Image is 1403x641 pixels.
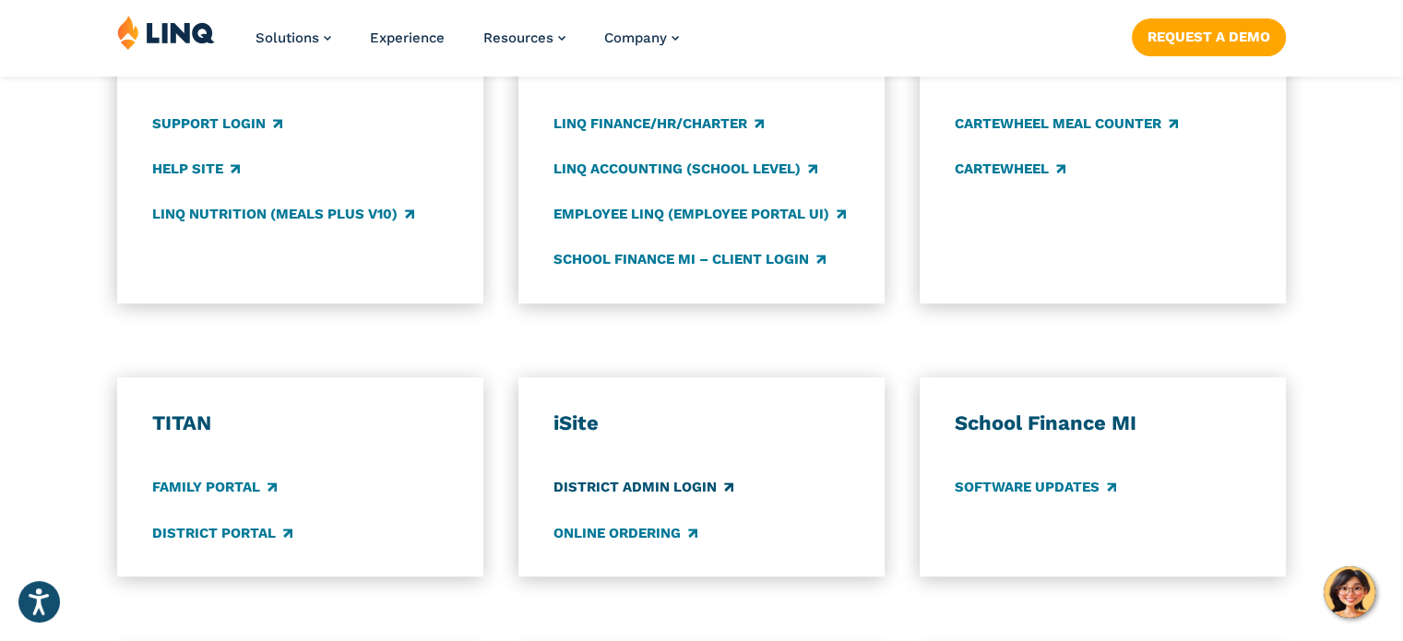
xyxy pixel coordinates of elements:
a: Family Portal [152,478,277,498]
a: Resources [483,30,565,46]
a: Support Login [152,113,282,134]
a: LINQ Nutrition (Meals Plus v10) [152,204,414,224]
a: School Finance MI – Client Login [553,249,826,269]
a: Online Ordering [553,523,697,543]
h3: School Finance MI [955,410,1251,436]
h3: TITAN [152,410,448,436]
a: Software Updates [955,478,1116,498]
nav: Primary Navigation [256,15,679,76]
span: Resources [483,30,553,46]
a: Experience [370,30,445,46]
a: CARTEWHEEL Meal Counter [955,113,1178,134]
h3: iSite [553,410,850,436]
button: Hello, have a question? Let’s chat. [1324,566,1375,618]
a: CARTEWHEEL [955,159,1065,179]
a: District Portal [152,523,292,543]
span: Solutions [256,30,319,46]
a: Company [604,30,679,46]
a: Employee LINQ (Employee Portal UI) [553,204,846,224]
span: Company [604,30,667,46]
img: LINQ | K‑12 Software [117,15,215,50]
a: LINQ Finance/HR/Charter [553,113,764,134]
a: Request a Demo [1132,18,1286,55]
a: LINQ Accounting (school level) [553,159,817,179]
a: Help Site [152,159,240,179]
nav: Button Navigation [1132,15,1286,55]
a: District Admin Login [553,478,733,498]
a: Solutions [256,30,331,46]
